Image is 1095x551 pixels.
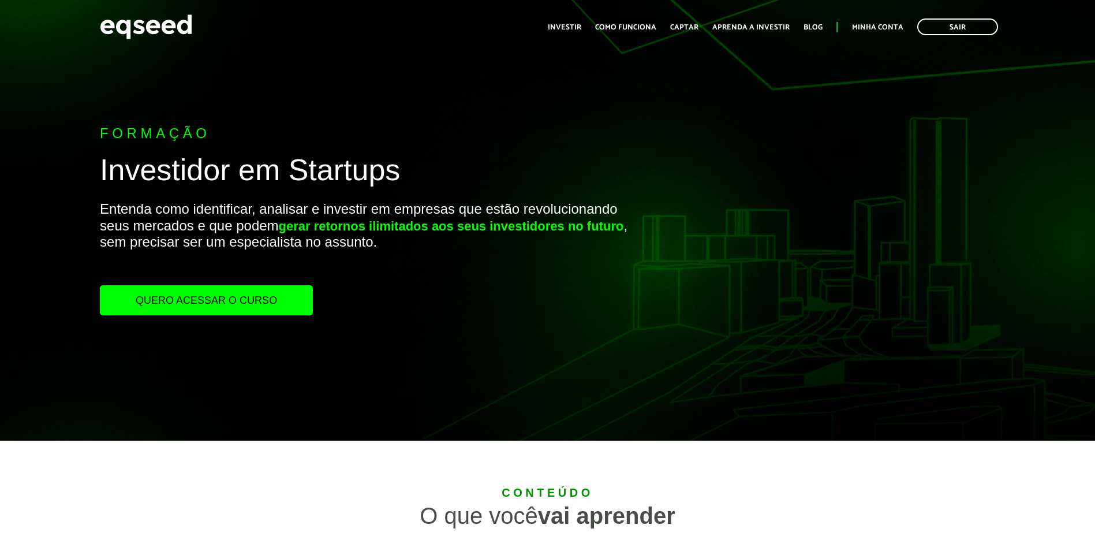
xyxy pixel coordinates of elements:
strong: vai aprender [538,503,675,528]
div: Conteúdo [191,487,904,498]
img: EqSeed [100,12,192,42]
a: Aprenda a investir [712,24,790,31]
a: Captar [670,24,698,31]
p: Formação [100,125,630,142]
a: Minha conta [852,24,903,31]
p: Entenda como identificar, analisar e investir em empresas que estão revolucionando seus mercados ... [100,201,630,285]
div: O que você [191,504,904,527]
a: Sair [917,18,998,35]
a: Como funciona [595,24,656,31]
h1: Investidor em Startups [100,154,630,192]
a: Blog [804,24,823,31]
a: Investir [548,24,581,31]
strong: gerar retornos ilimitados aos seus investidores no futuro [279,219,624,233]
a: Quero acessar o curso [100,285,313,315]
